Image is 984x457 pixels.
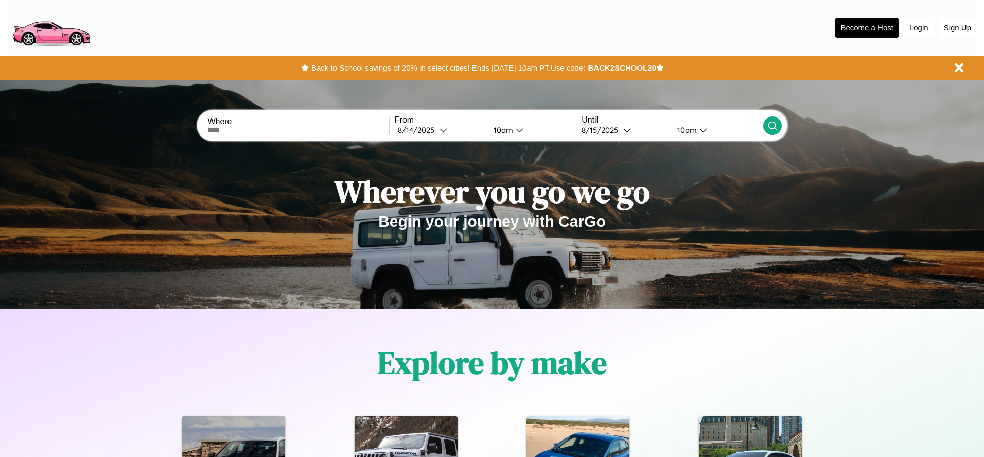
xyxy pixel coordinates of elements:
button: 10am [669,125,763,136]
div: 8 / 14 / 2025 [398,125,440,135]
button: 10am [485,125,576,136]
label: Where [207,117,389,126]
button: 8/14/2025 [395,125,485,136]
img: logo [8,5,95,48]
div: 10am [488,125,516,135]
button: Back to School savings of 20% in select cities! Ends [DATE] 10am PT.Use code: [309,61,588,75]
label: Until [582,115,763,125]
h1: Explore by make [378,342,607,384]
div: 8 / 15 / 2025 [582,125,623,135]
label: From [395,115,576,125]
b: BACK2SCHOOL20 [588,63,656,72]
button: Sign Up [939,18,976,37]
div: 10am [672,125,699,135]
button: Become a Host [835,18,899,38]
button: Login [904,18,934,37]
